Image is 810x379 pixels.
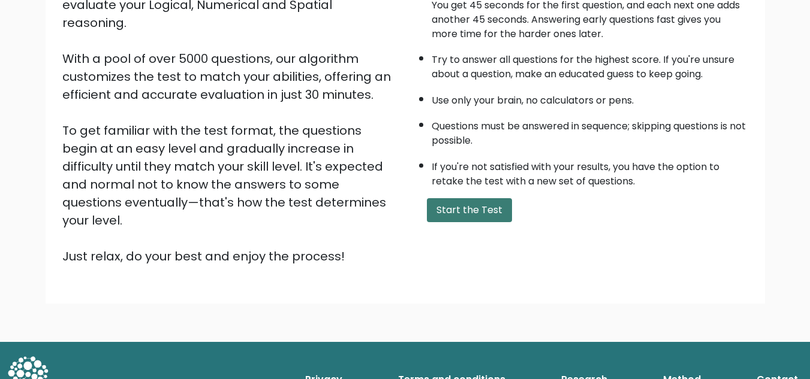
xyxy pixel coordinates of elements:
[432,87,748,108] li: Use only your brain, no calculators or pens.
[432,154,748,189] li: If you're not satisfied with your results, you have the option to retake the test with a new set ...
[427,198,512,222] button: Start the Test
[432,47,748,81] li: Try to answer all questions for the highest score. If you're unsure about a question, make an edu...
[432,113,748,148] li: Questions must be answered in sequence; skipping questions is not possible.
